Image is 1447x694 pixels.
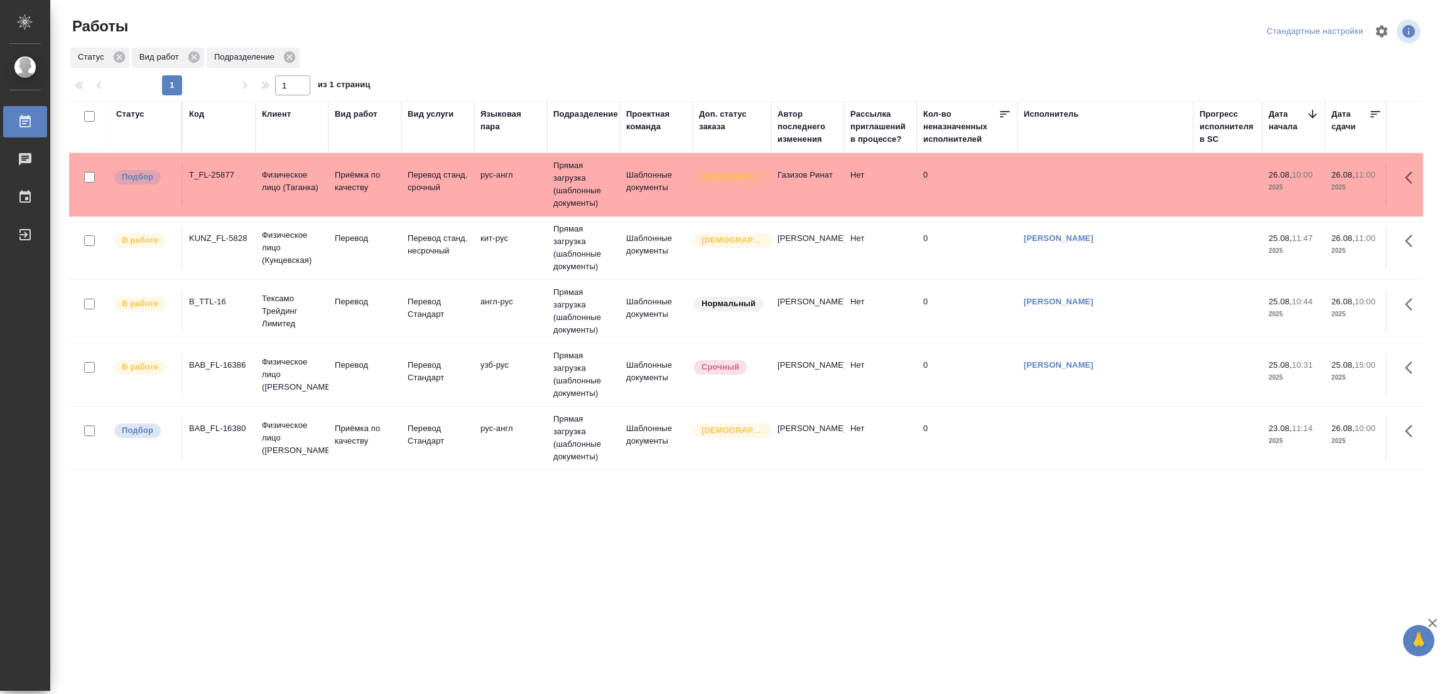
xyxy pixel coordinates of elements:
[1397,353,1428,383] button: Здесь прячутся важные кнопки
[1269,245,1319,257] p: 2025
[771,226,844,270] td: [PERSON_NAME]
[408,232,468,257] p: Перевод станд. несрочный
[474,163,547,206] td: рус-англ
[1331,245,1382,257] p: 2025
[113,359,175,376] div: Исполнитель выполняет работу
[771,416,844,460] td: [PERSON_NAME]
[1292,297,1313,306] p: 10:44
[408,359,468,384] p: Перевод Стандарт
[116,108,144,120] div: Статус
[620,226,693,270] td: Шаблонные документы
[189,296,249,308] div: B_TTL-16
[844,353,917,397] td: Нет
[1024,297,1093,306] a: [PERSON_NAME]
[923,108,999,146] div: Кол-во неназначенных исполнителей
[78,51,109,63] p: Статус
[335,169,395,194] p: Приёмка по качеству
[1269,297,1292,306] p: 25.08,
[626,108,686,133] div: Проектная команда
[113,422,175,439] div: Можно подбирать исполнителей
[1292,233,1313,243] p: 11:47
[620,163,693,206] td: Шаблонные документы
[113,169,175,186] div: Можно подбирать исполнителей
[702,361,739,373] p: Срочный
[1269,308,1319,321] p: 2025
[620,289,693,333] td: Шаблонные документы
[1331,108,1369,133] div: Дата сдачи
[1269,181,1319,194] p: 2025
[1331,297,1355,306] p: 26.08,
[702,171,764,183] p: [DEMOGRAPHIC_DATA]
[702,234,764,247] p: [DEMOGRAPHIC_DATA]
[335,108,377,120] div: Вид работ
[113,232,175,249] div: Исполнитель выполняет работу
[702,424,764,437] p: [DEMOGRAPHIC_DATA]
[189,232,249,245] div: KUNZ_FL-5828
[335,232,395,245] p: Перевод
[1355,360,1375,370] p: 15:00
[1355,170,1375,179] p: 11:00
[1024,360,1093,370] a: [PERSON_NAME]
[917,163,1017,206] td: 0
[474,289,547,333] td: англ-рус
[1355,297,1375,306] p: 10:00
[122,424,153,437] p: Подбор
[844,289,917,333] td: Нет
[1331,424,1355,433] p: 26.08,
[122,297,158,310] p: В работе
[474,353,547,397] td: узб-рус
[1264,22,1367,41] div: split button
[1331,308,1382,321] p: 2025
[189,359,249,371] div: BAB_FL-16386
[620,416,693,460] td: Шаблонные документы
[262,169,322,194] p: Физическое лицо (Таганка)
[113,296,175,312] div: Исполнитель выполняет работу
[850,108,911,146] div: Рассылка приглашений в процессе?
[1331,435,1382,447] p: 2025
[189,169,249,181] div: T_FL-25877
[1331,371,1382,384] p: 2025
[408,296,468,321] p: Перевод Стандарт
[1292,424,1313,433] p: 11:14
[408,169,468,194] p: Перевод станд. срочный
[1292,360,1313,370] p: 10:31
[1269,424,1292,433] p: 23.08,
[70,48,129,68] div: Статус
[122,361,158,373] p: В работе
[1397,226,1428,256] button: Здесь прячутся важные кнопки
[1269,435,1319,447] p: 2025
[1408,627,1429,654] span: 🙏
[844,416,917,460] td: Нет
[189,422,249,435] div: BAB_FL-16380
[262,108,291,120] div: Клиент
[1397,416,1428,446] button: Здесь прячутся важные кнопки
[335,422,395,447] p: Приёмка по качеству
[474,416,547,460] td: рус-англ
[408,108,454,120] div: Вид услуги
[771,353,844,397] td: [PERSON_NAME]
[1403,625,1434,656] button: 🙏
[335,359,395,371] p: Перевод
[1269,371,1319,384] p: 2025
[69,16,128,36] span: Работы
[1269,170,1292,179] p: 26.08,
[1355,233,1375,243] p: 11:00
[1269,233,1292,243] p: 25.08,
[214,51,279,63] p: Подразделение
[844,163,917,206] td: Нет
[917,416,1017,460] td: 0
[1269,108,1306,133] div: Дата начала
[1397,163,1428,193] button: Здесь прячутся важные кнопки
[1200,108,1256,146] div: Прогресс исполнителя в SC
[335,296,395,308] p: Перевод
[132,48,204,68] div: Вид работ
[1292,170,1313,179] p: 10:00
[262,229,322,267] p: Физическое лицо (Кунцевская)
[917,353,1017,397] td: 0
[917,226,1017,270] td: 0
[553,108,618,120] div: Подразделение
[1331,181,1382,194] p: 2025
[547,153,620,216] td: Прямая загрузка (шаблонные документы)
[262,356,322,393] p: Физическое лицо ([PERSON_NAME])
[1331,170,1355,179] p: 26.08,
